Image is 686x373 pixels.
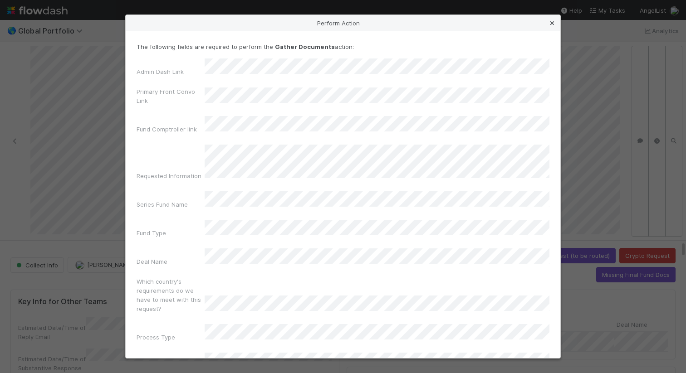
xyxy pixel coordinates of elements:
[137,277,205,313] label: Which country's requirements do we have to meet with this request?
[137,87,205,105] label: Primary Front Convo Link
[126,15,560,31] div: Perform Action
[137,171,201,180] label: Requested Information
[137,67,184,76] label: Admin Dash Link
[137,333,175,342] label: Process Type
[137,257,167,266] label: Deal Name
[275,43,335,50] strong: Gather Documents
[137,228,166,237] label: Fund Type
[137,42,549,51] p: The following fields are required to perform the action:
[137,200,188,209] label: Series Fund Name
[137,125,197,134] label: Fund Comptroller link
